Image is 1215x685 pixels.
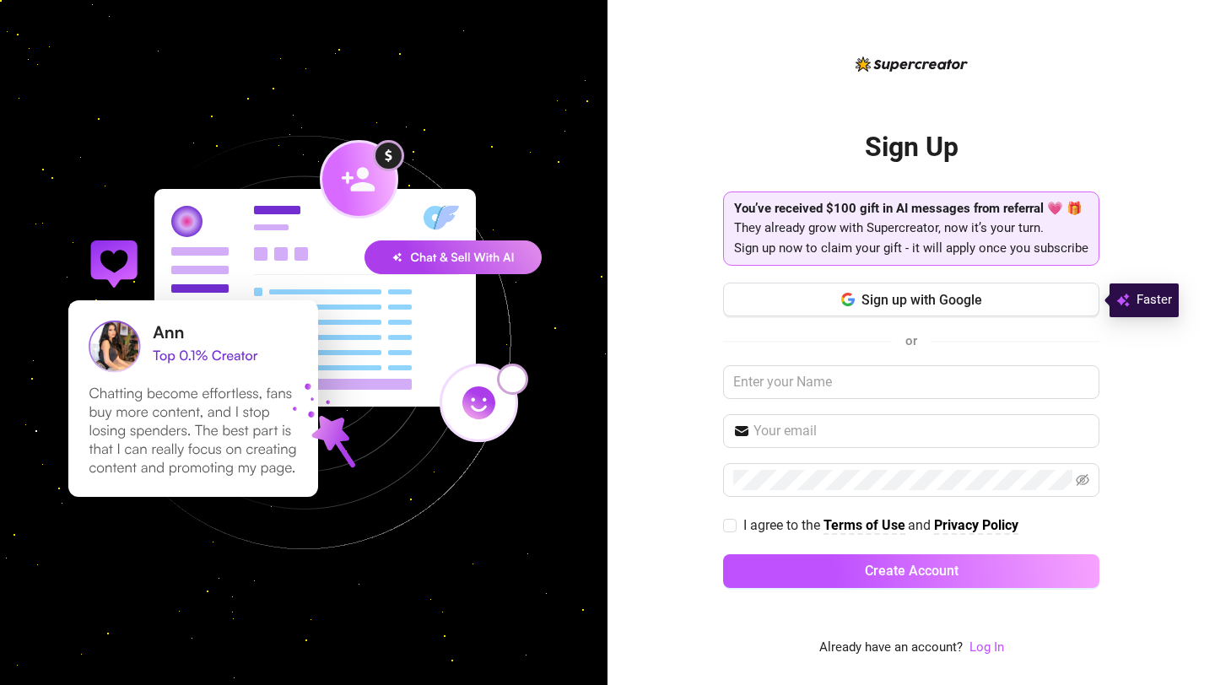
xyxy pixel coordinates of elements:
a: Log In [969,639,1004,655]
strong: Privacy Policy [934,517,1018,533]
a: Log In [969,638,1004,658]
span: Already have an account? [819,638,963,658]
a: Terms of Use [823,517,905,535]
h2: Sign Up [865,130,958,165]
a: Privacy Policy [934,517,1018,535]
button: Create Account [723,554,1099,588]
span: or [905,333,917,348]
span: Sign up with Google [861,292,982,308]
span: Faster [1137,290,1172,310]
strong: You’ve received $100 gift in AI messages from referral 💗 🎁 [734,201,1083,216]
img: logo-BBDzfeDw.svg [856,57,968,72]
input: Your email [753,421,1089,441]
button: Sign up with Google [723,283,1099,316]
strong: Terms of Use [823,517,905,533]
input: Enter your Name [723,365,1099,399]
img: svg%3e [1116,290,1130,310]
span: I agree to the [743,517,823,533]
span: They already grow with Supercreator, now it’s your turn. Sign up now to claim your gift - it will... [734,201,1088,256]
span: and [908,517,934,533]
img: signup-background-D0MIrEPF.svg [12,51,596,634]
span: eye-invisible [1076,473,1089,487]
span: Create Account [865,563,958,579]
